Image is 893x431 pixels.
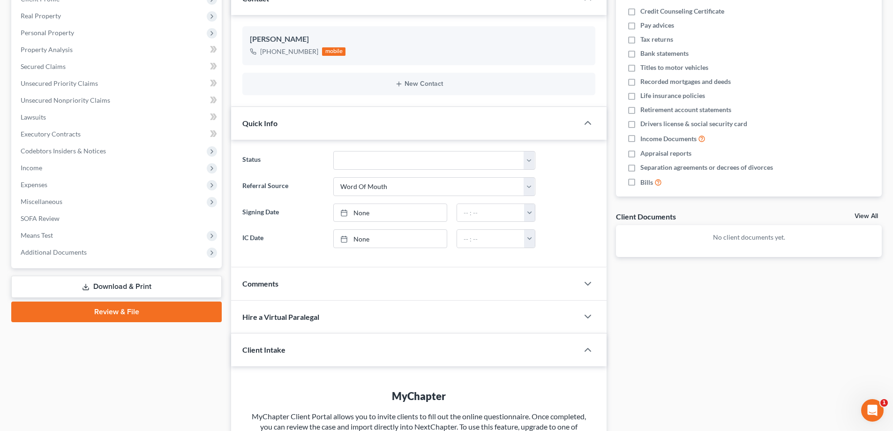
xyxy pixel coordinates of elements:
[623,233,874,242] p: No client documents yet.
[242,312,319,321] span: Hire a Virtual Paralegal
[21,197,62,205] span: Miscellaneous
[45,307,52,315] button: Upload attachment
[250,389,588,403] div: MyChapter
[640,49,689,58] span: Bank statements
[250,80,588,88] button: New Contact
[15,272,146,308] div: Hi [PERSON_NAME]! I just heard back from Xactus. Your account has been reactivated. Can you try p...
[640,105,731,114] span: Retirement account statements
[322,47,345,56] div: mobile
[334,230,447,248] a: None
[238,177,328,196] label: Referral Source
[242,279,278,288] span: Comments
[56,154,180,175] div: Correct name is [PERSON_NAME]
[861,399,884,422] iframe: To enrich screen reader interactions, please activate Accessibility in Grammarly extension settings
[45,5,79,12] h1: Operator
[457,204,525,222] input: -- : --
[8,182,154,230] div: Hi [PERSON_NAME]! I'll reach out to [PERSON_NAME] and get this resolved for you. I'll let you kno...
[8,287,180,303] textarea: Message…
[15,307,22,315] button: Emoji picker
[21,147,106,155] span: Codebtors Insiders & Notices
[616,212,676,221] div: Client Documents
[640,149,691,158] span: Appraisal reports
[8,154,180,182] div: Pierre says…
[250,34,588,45] div: [PERSON_NAME]
[640,134,697,144] span: Income Documents
[164,4,181,22] button: Home
[21,45,73,53] span: Property Analysis
[21,164,42,172] span: Income
[238,204,328,222] label: Signing Date
[640,178,653,187] span: Bills
[21,96,110,104] span: Unsecured Nonpriority Claims
[238,229,328,248] label: IC Date
[21,130,81,138] span: Executory Contracts
[15,188,146,225] div: Hi [PERSON_NAME]! I'll reach out to [PERSON_NAME] and get this resolved for you. I'll let you kno...
[30,307,37,315] button: Gif picker
[13,109,222,126] a: Lawsuits
[11,302,222,322] a: Review & File
[880,399,888,407] span: 1
[29,56,180,81] div: Freeze on Credit Report
[21,181,47,189] span: Expenses
[65,88,153,96] span: More in the Help Center
[13,126,222,143] a: Executory Contracts
[260,47,318,56] div: [PHONE_NUMBER]
[21,231,53,239] span: Means Test
[21,12,61,20] span: Real Property
[11,276,222,298] a: Download & Print
[640,91,705,100] span: Life insurance policies
[8,112,180,133] div: Pierre says…
[640,21,674,30] span: Pay advices
[64,160,173,169] div: Correct name is [PERSON_NAME]
[29,21,180,56] div: Re-Pulling Credit Reports Within NextChapter
[457,230,525,248] input: -- : --
[8,238,180,266] div: Pierre says…
[6,4,24,22] button: go back
[45,12,117,21] p: The team can also help
[21,79,98,87] span: Unsecured Priority Claims
[640,63,708,72] span: Titles to motor vehicles
[8,133,180,155] div: Pierre says…
[29,81,180,104] a: More in the Help Center
[38,30,132,47] strong: Re-Pulling Credit Reports Within NextChapter
[8,266,180,334] div: Lindsey says…
[21,113,46,121] span: Lawsuits
[13,58,222,75] a: Secured Claims
[50,117,173,127] div: the account name if [PERSON_NAME]
[27,5,42,20] img: Profile image for Operator
[13,210,222,227] a: SOFA Review
[640,7,724,16] span: Credit Counseling Certificate
[8,182,180,238] div: Lindsey says…
[13,41,222,58] a: Property Analysis
[126,238,180,258] div: ok than you
[161,303,176,318] button: Send a message…
[8,84,23,99] img: Profile image for Operator
[13,75,222,92] a: Unsecured Priority Claims
[134,243,173,253] div: ok than you
[21,29,74,37] span: Personal Property
[8,266,154,314] div: Hi [PERSON_NAME]! I just heard back from Xactus. Your account has been reactivated. Can you try p...
[640,163,773,172] span: Separation agreements or decrees of divorces
[21,248,87,256] span: Additional Documents
[124,133,180,154] div: wrong name
[13,92,222,109] a: Unsecured Nonpriority Claims
[38,64,127,72] strong: Freeze on Credit Report
[855,213,878,219] a: View All
[43,112,180,132] div: the account name if [PERSON_NAME]
[132,139,173,148] div: wrong name
[238,151,328,170] label: Status
[242,119,278,128] span: Quick Info
[334,204,447,222] a: None
[640,77,731,86] span: Recorded mortgages and deeds
[242,345,285,354] span: Client Intake
[21,62,66,70] span: Secured Claims
[21,214,60,222] span: SOFA Review
[640,35,673,44] span: Tax returns
[640,119,747,129] span: Drivers license & social security card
